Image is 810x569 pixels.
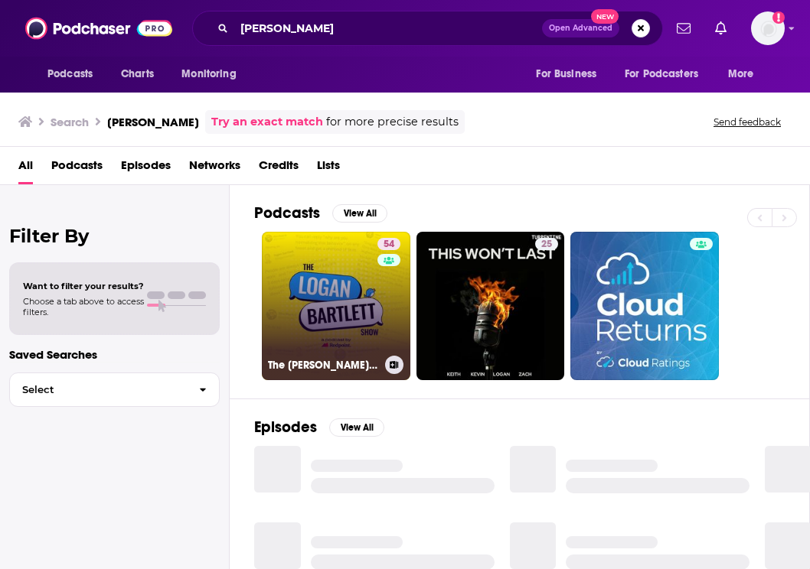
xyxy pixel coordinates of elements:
[536,63,596,85] span: For Business
[10,385,187,395] span: Select
[211,113,323,131] a: Try an exact match
[259,153,299,184] a: Credits
[542,19,619,37] button: Open AdvancedNew
[625,63,698,85] span: For Podcasters
[377,238,400,250] a: 54
[189,153,240,184] a: Networks
[111,60,163,89] a: Charts
[171,60,256,89] button: open menu
[326,113,459,131] span: for more precise results
[9,372,220,407] button: Select
[47,63,93,85] span: Podcasts
[751,11,785,45] span: Logged in as kirstycam
[525,60,616,89] button: open menu
[751,11,785,45] button: Show profile menu
[254,418,384,437] a: EpisodesView All
[541,237,552,252] span: 25
[51,153,103,184] a: Podcasts
[51,115,89,129] h3: Search
[181,63,236,85] span: Monitoring
[709,15,733,41] a: Show notifications dropdown
[772,11,785,24] svg: Add a profile image
[549,24,612,32] span: Open Advanced
[384,237,394,252] span: 54
[37,60,113,89] button: open menu
[254,203,387,223] a: PodcastsView All
[709,115,786,128] button: Send feedback
[9,347,220,362] p: Saved Searches
[262,232,410,380] a: 54The [PERSON_NAME] Show
[268,359,379,372] h3: The [PERSON_NAME] Show
[192,11,663,46] div: Search podcasts, credits, & more...
[121,63,154,85] span: Charts
[121,153,171,184] a: Episodes
[728,63,754,85] span: More
[107,115,199,129] h3: [PERSON_NAME]
[23,296,144,317] span: Choose a tab above to access filters.
[25,14,172,43] img: Podchaser - Follow, Share and Rate Podcasts
[23,281,144,291] span: Want to filter your results?
[317,153,340,184] a: Lists
[254,203,320,223] h2: Podcasts
[9,225,220,247] h2: Filter By
[416,232,565,380] a: 25
[254,418,317,437] h2: Episodes
[234,16,542,41] input: Search podcasts, credits, & more...
[717,60,773,89] button: open menu
[332,204,387,223] button: View All
[615,60,720,89] button: open menu
[751,11,785,45] img: User Profile
[535,238,558,250] a: 25
[591,9,619,24] span: New
[18,153,33,184] a: All
[329,418,384,437] button: View All
[671,15,697,41] a: Show notifications dropdown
